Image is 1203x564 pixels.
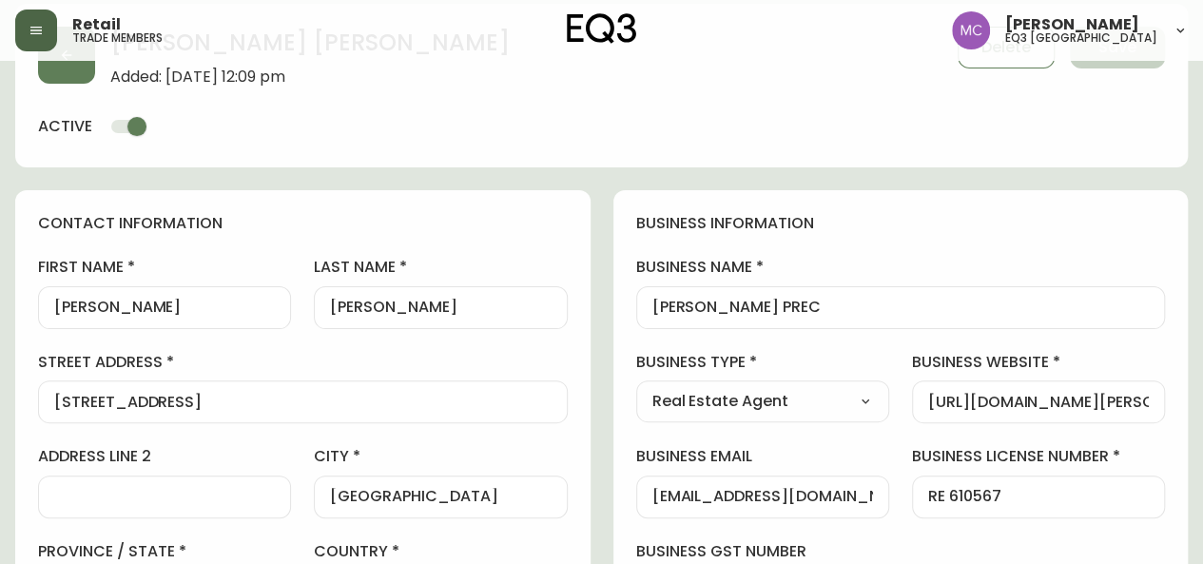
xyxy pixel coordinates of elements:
[636,213,1166,234] h4: business information
[567,13,637,44] img: logo
[38,213,568,234] h4: contact information
[110,68,510,86] span: Added: [DATE] 12:09 pm
[314,257,567,278] label: last name
[636,541,889,562] label: business gst number
[72,32,163,44] h5: trade members
[636,446,889,467] label: business email
[912,446,1165,467] label: business license number
[72,17,121,32] span: Retail
[38,446,291,467] label: address line 2
[314,541,567,562] label: country
[314,446,567,467] label: city
[38,541,291,562] label: province / state
[38,257,291,278] label: first name
[952,11,990,49] img: 6dbdb61c5655a9a555815750a11666cc
[636,257,1166,278] label: business name
[1005,17,1139,32] span: [PERSON_NAME]
[38,116,92,137] h4: active
[928,393,1149,411] input: https://www.designshop.com
[636,352,889,373] label: business type
[912,352,1165,373] label: business website
[38,352,568,373] label: street address
[1005,32,1157,44] h5: eq3 [GEOGRAPHIC_DATA]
